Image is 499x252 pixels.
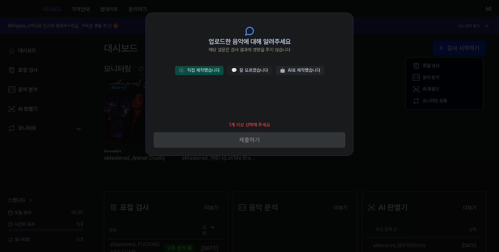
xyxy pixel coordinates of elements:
[280,68,285,73] span: 🤖
[209,36,291,47] span: 업로드한 음악에 대해 알려주세요
[225,118,274,132] div: 1개 이상 선택해 주세요
[227,66,272,75] button: 💬잘 모르겠습니다
[209,47,290,53] span: 해당 설문은 검사 결과에 영향을 주지 않습니다
[175,66,224,75] button: 🎼직접 제작했습니다
[276,66,324,75] button: 🤖AI로 제작했습니다
[179,68,185,73] span: 🎼
[231,68,237,73] span: 💬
